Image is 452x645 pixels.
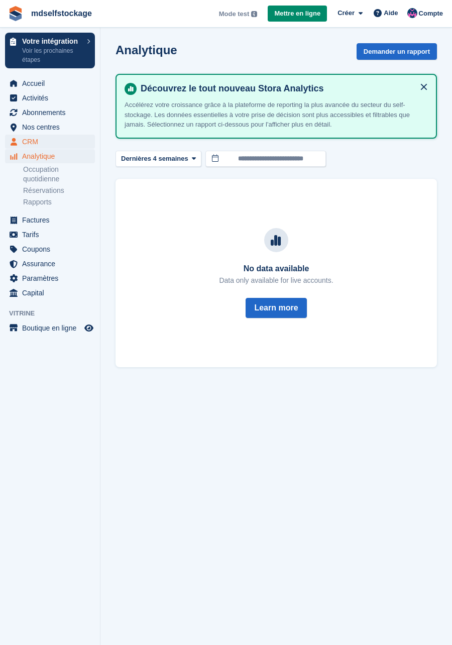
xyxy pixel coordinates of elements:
span: Aide [384,8,398,18]
span: Boutique en ligne [22,321,82,335]
h2: Analytique [116,43,177,57]
span: Mode test [219,9,250,19]
a: menu [5,105,95,120]
img: icon-info-grey-7440780725fd019a000dd9b08b2336e03edf1995a4989e88bcd33f0948082b44.svg [251,11,257,17]
a: Rapports [23,197,95,207]
span: Compte [419,9,443,19]
a: Occupation quotidienne [23,165,95,184]
a: menu [5,228,95,242]
a: Boutique d'aperçu [83,322,95,334]
button: Learn more [246,298,306,318]
span: Abonnements [22,105,82,120]
span: Dernières 4 semaines [121,154,188,164]
p: Votre intégration [22,38,82,45]
span: Nos centres [22,120,82,134]
p: Accélérez votre croissance grâce à la plateforme de reporting la plus avancée du secteur du self-... [125,100,428,130]
span: Mettre en ligne [274,9,320,19]
button: Demander un rapport [357,43,437,60]
span: Coupons [22,242,82,256]
a: menu [5,257,95,271]
a: mdselfstockage [27,5,96,22]
a: menu [5,242,95,256]
a: menu [5,213,95,227]
img: stora-icon-8386f47178a22dfd0bd8f6a31ec36ba5ce8667c1dd55bd0f319d3a0aa187defe.svg [8,6,23,21]
a: menu [5,271,95,285]
span: Assurance [22,257,82,271]
h3: No data available [219,264,333,273]
a: menu [5,286,95,300]
span: Analytique [22,149,82,163]
span: Vitrine [9,308,100,318]
a: menu [5,135,95,149]
a: menu [5,149,95,163]
a: Mettre en ligne [268,6,327,22]
span: CRM [22,135,82,149]
a: Réservations [23,186,95,195]
span: Activités [22,91,82,105]
button: Dernières 4 semaines [116,151,201,167]
a: menu [5,120,95,134]
span: Paramètres [22,271,82,285]
a: menu [5,91,95,105]
span: Factures [22,213,82,227]
span: Créer [337,8,355,18]
a: menu [5,76,95,90]
a: Votre intégration Voir les prochaines étapes [5,33,95,68]
img: Melvin Dabonneville [407,8,417,18]
span: Capital [22,286,82,300]
a: menu [5,321,95,335]
p: Voir les prochaines étapes [22,46,82,64]
span: Accueil [22,76,82,90]
span: Tarifs [22,228,82,242]
p: Data only available for live accounts. [219,275,333,286]
h4: Découvrez le tout nouveau Stora Analytics [137,83,428,94]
